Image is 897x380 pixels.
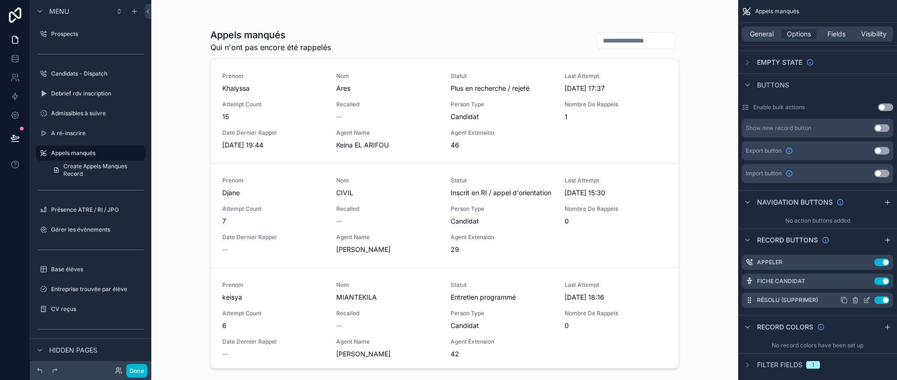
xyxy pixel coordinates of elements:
[51,206,144,214] label: Présence ATRE / RI / JPO
[36,66,146,81] a: Candidats - Dispatch
[787,29,811,39] span: Options
[36,26,146,42] a: Prospects
[36,202,146,217] a: Présence ATRE / RI / JPO
[757,235,818,245] span: Record buttons
[36,302,146,317] a: CV reçus
[565,216,667,226] span: 0
[222,112,325,121] span: 15
[451,233,553,241] span: Agent Extension
[336,112,342,121] span: --
[757,322,813,332] span: Record colors
[51,70,144,78] label: Candidats - Dispatch
[451,293,553,302] span: Entretien programmé
[451,129,553,137] span: Agent Extension
[222,338,325,345] span: Date Dernier Rappel
[222,293,325,302] span: keisya
[51,305,144,313] label: CV reçus
[222,129,325,137] span: Date Dernier Rappel
[222,140,325,150] span: [DATE] 19:44
[451,281,553,289] span: Statut
[336,84,439,93] span: Ares
[757,360,802,370] span: Filter fields
[746,124,811,132] div: Show new record button
[746,147,782,155] span: Export button
[222,216,325,226] span: 7
[565,310,667,317] span: Nombre De Rappels
[451,245,553,254] span: 29
[36,126,146,141] a: A ré-inscrire
[36,106,146,121] a: Admissibles à suivre
[210,42,331,53] span: Qui n'ont pas encore été rappelés
[565,112,667,121] span: 1
[336,321,342,330] span: --
[451,140,553,150] span: 46
[755,8,799,15] span: Appels manqués
[565,293,667,302] span: [DATE] 18:16
[47,163,146,178] a: Create Appels Manques Record
[336,310,439,317] span: Recalled
[336,233,439,241] span: Agent Name
[222,321,325,330] span: 6
[51,266,144,273] label: Base élèves
[451,101,553,108] span: Person Type
[336,188,439,198] span: CIVIL
[565,188,667,198] span: [DATE] 15:30
[211,59,679,163] a: PrenomKhalyssaNomAresStatutPlus en recherche / rejetéLast Attempt[DATE] 17:37Attempt Count15Recal...
[36,222,146,237] a: Gérer les évènements
[336,281,439,289] span: Nom
[63,163,140,178] span: Create Appels Manques Record
[36,86,146,101] a: Debrief rdv inscription
[222,205,325,213] span: Attempt Count
[451,84,553,93] span: Plus en recherche / rejeté
[210,28,331,42] h1: Appels manqués
[336,338,439,345] span: Agent Name
[451,188,553,198] span: Inscrit en RI / appel d'orientation
[336,177,439,184] span: Nom
[565,177,667,184] span: Last Attempt
[336,129,439,137] span: Agent Name
[757,296,818,304] label: Résolu (supprimer)
[49,7,69,16] span: Menu
[451,205,553,213] span: Person Type
[750,29,774,39] span: General
[51,110,144,117] label: Admissibles à suivre
[336,349,439,359] span: [PERSON_NAME]
[222,101,325,108] span: Attempt Count
[565,205,667,213] span: Nombre De Rappels
[812,361,814,369] div: 1
[451,112,553,121] span: Candidat
[36,146,146,161] a: Appels manqués
[222,72,325,80] span: Prenom
[49,345,97,355] span: Hidden pages
[51,226,144,233] label: Gérer les évènements
[336,216,342,226] span: --
[746,170,782,177] span: Import button
[565,84,667,93] span: [DATE] 17:37
[51,130,144,137] label: A ré-inscrire
[336,72,439,80] span: Nom
[451,349,553,359] span: 42
[222,84,325,93] span: Khalyssa
[336,245,439,254] span: [PERSON_NAME]
[211,268,679,372] a: PrenomkeisyaNomMIANTEKILAStatutEntretien programméLast Attempt[DATE] 18:16Attempt Count6Recalled-...
[451,321,553,330] span: Candidat
[565,321,667,330] span: 0
[757,80,789,90] span: Buttons
[757,198,833,207] span: Navigation buttons
[451,338,553,345] span: Agent Extension
[451,72,553,80] span: Statut
[757,259,783,266] label: Appeler
[565,72,667,80] span: Last Attempt
[861,29,887,39] span: Visibility
[336,293,439,302] span: MIANTEKILA
[211,163,679,268] a: PrenomDjaneNomCIVILStatutInscrit en RI / appel d'orientationLast Attempt[DATE] 15:30Attempt Count...
[757,277,805,285] label: Fiche candidat
[827,29,845,39] span: Fields
[222,310,325,317] span: Attempt Count
[222,245,228,254] span: --
[51,90,144,97] label: Debrief rdv inscription
[222,233,325,241] span: Date Dernier Rappel
[222,281,325,289] span: Prenom
[222,188,325,198] span: Djane
[757,58,802,67] span: Empty state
